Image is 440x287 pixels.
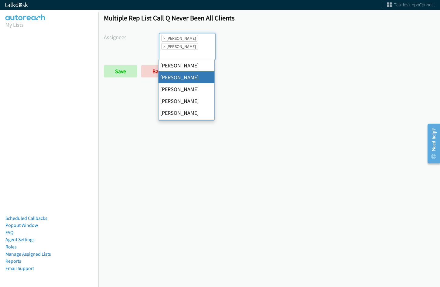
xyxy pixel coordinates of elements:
[161,35,198,42] li: Daquaya Johnson
[161,43,198,50] li: Jasmin Martinez
[104,33,159,41] label: Assignees
[5,215,47,221] a: Scheduled Callbacks
[159,95,214,107] li: [PERSON_NAME]
[5,222,38,228] a: Popout Window
[5,237,35,242] a: Agent Settings
[5,230,13,235] a: FAQ
[5,21,24,28] a: My Lists
[5,244,17,250] a: Roles
[159,107,214,119] li: [PERSON_NAME]
[5,258,21,264] a: Reports
[163,35,165,41] span: ×
[159,119,214,131] li: [PERSON_NAME]
[159,60,214,71] li: [PERSON_NAME]
[104,65,137,77] input: Save
[159,71,214,83] li: [PERSON_NAME]
[387,2,435,8] a: Talkdesk AppConnect
[159,83,214,95] li: [PERSON_NAME]
[5,265,34,271] a: Email Support
[104,14,435,22] h1: Multiple Rep List Call Q Never Been All Clients
[5,251,51,257] a: Manage Assigned Lists
[141,65,175,77] a: Back
[163,43,165,50] span: ×
[422,119,440,168] iframe: Resource Center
